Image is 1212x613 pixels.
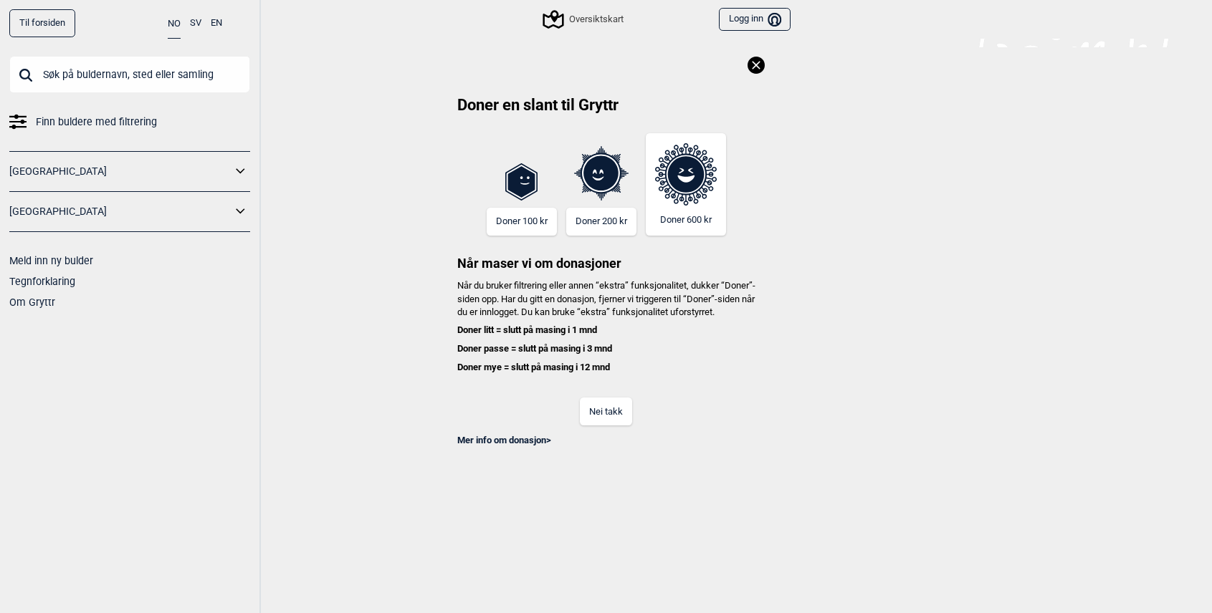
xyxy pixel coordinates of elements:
[457,362,610,372] b: Doner mye = slutt på masing i 12 mnd
[487,208,557,236] button: Doner 100 kr
[9,9,75,37] a: Til forsiden
[719,8,790,32] button: Logg inn
[9,276,75,287] a: Tegnforklaring
[566,208,636,236] button: Doner 200 kr
[448,236,765,272] h3: Når maser vi om donasjoner
[457,435,551,445] a: Mer info om donasjon>
[448,95,765,126] h2: Doner en slant til Gryttr
[646,133,726,236] button: Doner 600 kr
[9,255,93,266] a: Meld inn ny bulder
[9,112,250,132] a: Finn buldere med filtrering
[448,279,765,375] h4: Når du bruker filtrering eller annen “ekstra” funksjonalitet, dukker “Doner”-siden opp. Har du gi...
[36,112,157,132] span: Finn buldere med filtrering
[457,324,597,335] b: Doner litt = slutt på masing i 1 mnd
[211,9,222,37] button: EN
[9,56,250,93] input: Søk på buldernavn, sted eller samling
[580,397,632,425] button: Nei takk
[457,343,612,354] b: Doner passe = slutt på masing i 3 mnd
[545,11,624,28] div: Oversiktskart
[168,9,181,39] button: NO
[9,161,232,182] a: [GEOGRAPHIC_DATA]
[190,9,201,37] button: SV
[9,296,55,308] a: Om Gryttr
[9,201,232,222] a: [GEOGRAPHIC_DATA]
